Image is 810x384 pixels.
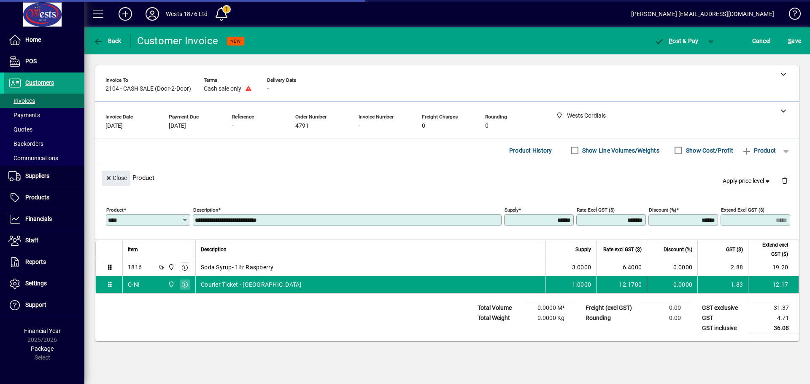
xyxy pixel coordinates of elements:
[93,38,121,44] span: Back
[4,51,84,72] a: POS
[25,58,37,64] span: POS
[24,328,61,334] span: Financial Year
[139,6,166,21] button: Profile
[201,280,302,289] span: Courier Ticket - [GEOGRAPHIC_DATA]
[25,280,47,287] span: Settings
[783,2,799,29] a: Knowledge Base
[775,177,795,184] app-page-header-button: Delete
[698,303,748,313] td: GST exclusive
[506,143,556,158] button: Product History
[359,123,360,129] span: -
[786,33,803,48] button: Save
[721,207,764,212] mat-label: Extend excl GST ($)
[575,245,591,254] span: Supply
[650,33,703,48] button: Post & Pay
[748,259,799,276] td: 19.20
[649,207,676,212] mat-label: Discount (%)
[25,194,49,201] span: Products
[25,301,46,308] span: Support
[8,155,58,161] span: Communications
[112,6,139,21] button: Add
[654,38,699,44] span: ost & Pay
[748,276,799,293] td: 12.17
[201,263,274,271] span: Soda Syrup- 1ltr Raspberry
[640,313,691,323] td: 0.00
[572,280,591,289] span: 1.0000
[742,144,776,157] span: Product
[8,112,40,118] span: Payments
[4,108,84,122] a: Payments
[4,252,84,273] a: Reports
[166,280,175,289] span: Wests Cordials
[602,280,642,289] div: 12.1700
[647,259,697,276] td: 0.0000
[128,280,140,289] div: C-NI
[684,146,733,155] label: Show Cost/Profit
[640,303,691,313] td: 0.00
[193,207,218,212] mat-label: Description
[166,7,208,21] div: Wests 1876 Ltd
[31,345,54,352] span: Package
[524,303,575,313] td: 0.0000 M³
[4,295,84,316] a: Support
[4,30,84,51] a: Home
[788,38,791,44] span: S
[669,38,672,44] span: P
[748,313,799,323] td: 4.71
[719,173,775,188] button: Apply price level
[106,207,124,212] mat-label: Product
[295,123,309,129] span: 4791
[4,273,84,294] a: Settings
[485,123,489,129] span: 0
[4,137,84,151] a: Backorders
[775,171,795,191] button: Delete
[748,323,799,333] td: 36.08
[788,34,801,48] span: ave
[4,209,84,230] a: Financials
[753,240,788,259] span: Extend excl GST ($)
[524,313,575,323] td: 0.0000 Kg
[201,245,227,254] span: Description
[698,323,748,333] td: GST inclusive
[697,276,748,293] td: 1.83
[723,177,772,185] span: Apply price level
[25,36,41,43] span: Home
[509,144,552,157] span: Product History
[4,151,84,165] a: Communications
[8,140,43,147] span: Backorders
[698,313,748,323] td: GST
[84,33,131,48] app-page-header-button: Back
[602,263,642,271] div: 6.4000
[505,207,518,212] mat-label: Supply
[230,38,241,44] span: NEW
[580,146,659,155] label: Show Line Volumes/Weights
[105,123,123,129] span: [DATE]
[137,34,219,48] div: Customer Invoice
[572,263,591,271] span: 3.0000
[631,7,774,21] div: [PERSON_NAME] [EMAIL_ADDRESS][DOMAIN_NAME]
[4,122,84,137] a: Quotes
[204,86,241,92] span: Cash sale only
[473,313,524,323] td: Total Weight
[25,215,52,222] span: Financials
[25,172,49,179] span: Suppliers
[664,245,692,254] span: Discount (%)
[752,34,771,48] span: Cancel
[473,303,524,313] td: Total Volume
[25,237,38,244] span: Staff
[697,259,748,276] td: 2.88
[95,162,799,193] div: Product
[128,263,142,271] div: 1816
[4,187,84,208] a: Products
[25,79,54,86] span: Customers
[748,303,799,313] td: 31.37
[603,245,642,254] span: Rate excl GST ($)
[737,143,780,158] button: Product
[577,207,615,212] mat-label: Rate excl GST ($)
[4,94,84,108] a: Invoices
[267,86,269,92] span: -
[581,303,640,313] td: Freight (excl GST)
[8,126,32,133] span: Quotes
[166,263,175,272] span: Wests Cordials
[128,245,138,254] span: Item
